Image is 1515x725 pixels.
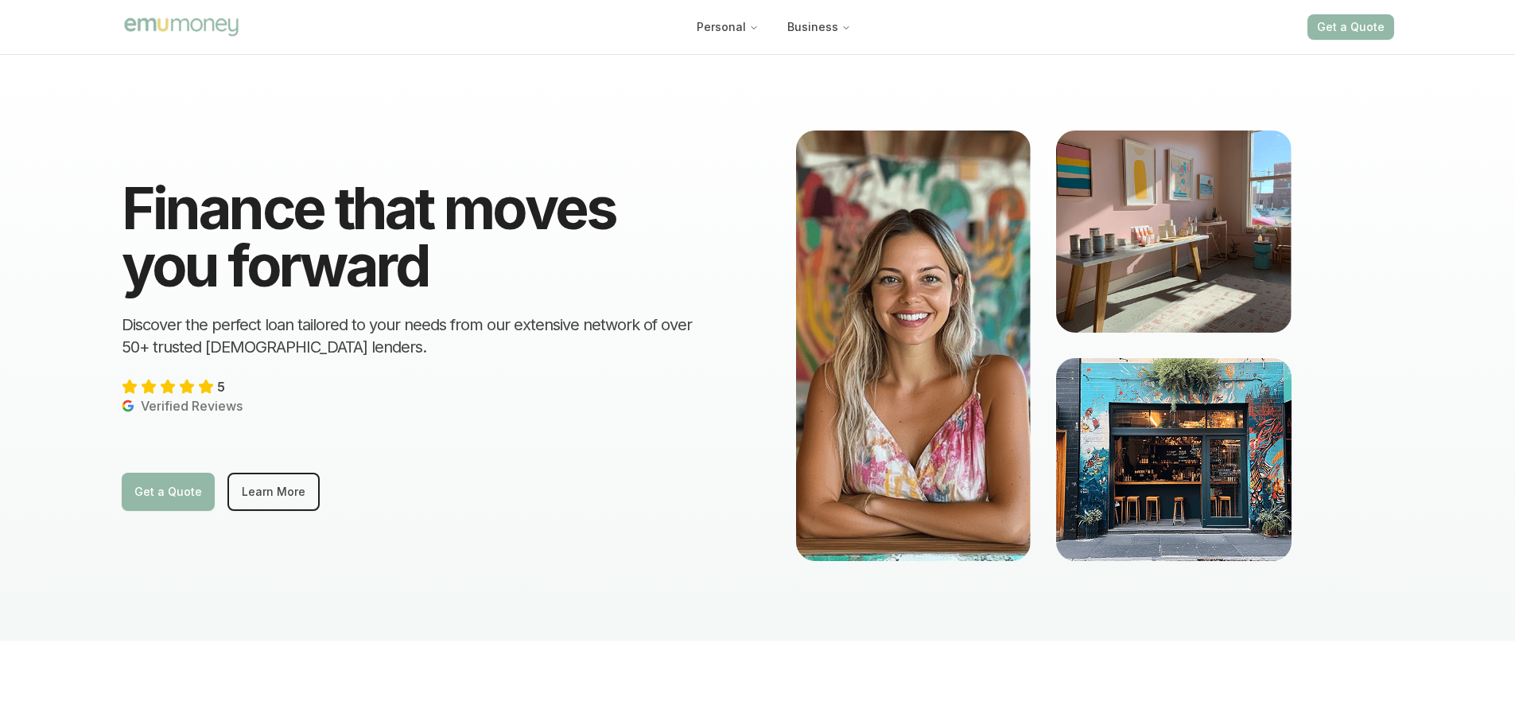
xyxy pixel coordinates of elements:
[122,396,243,415] p: Verified Reviews
[1307,14,1394,40] button: Get a Quote
[775,13,864,41] button: Business
[217,377,225,396] span: 5
[122,473,215,511] a: Get a Quote
[1056,131,1292,333] img: Boutique home wares store
[796,131,1031,561] img: Blonde girl running a business
[122,314,720,358] h2: Discover the perfect loan tailored to your needs from our extensive network of over 50+ trusted [...
[122,180,720,294] h1: Finance that moves you forward
[122,400,134,412] img: Verified
[227,473,320,511] a: Learn More
[684,13,771,41] button: Personal
[1056,358,1292,560] img: Cafe in Byron Bay
[122,15,241,38] img: Emu Money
